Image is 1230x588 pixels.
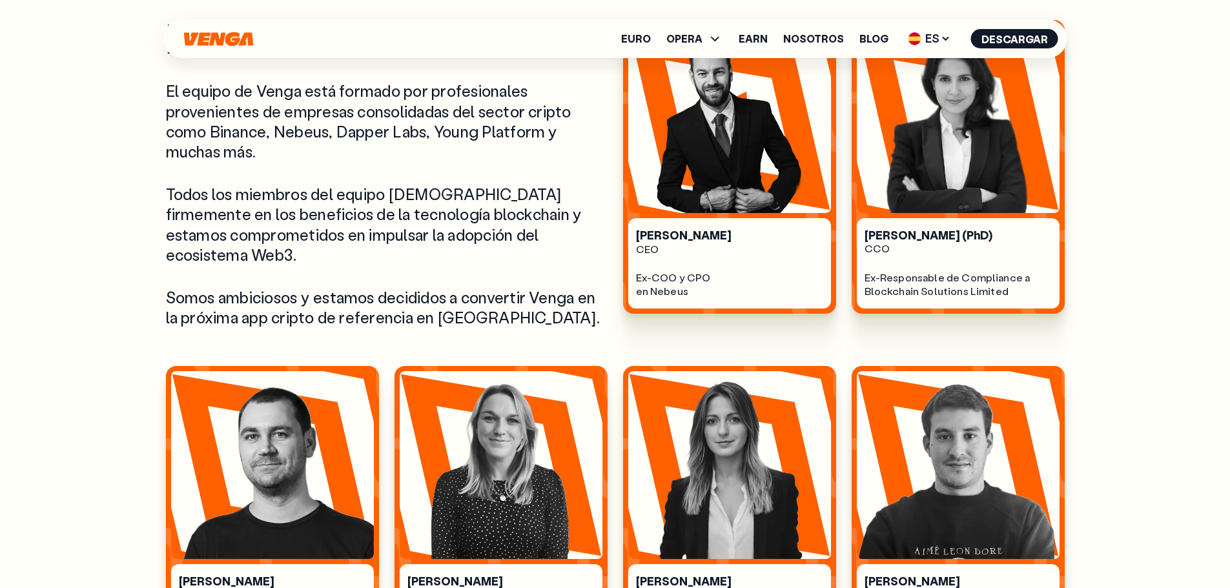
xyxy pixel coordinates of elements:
[865,228,1052,243] div: [PERSON_NAME] (PhD)
[628,25,831,213] img: person image
[636,271,823,298] div: Ex-COO y CPO en Nebeus
[166,184,608,265] p: Todos los miembros del equipo [DEMOGRAPHIC_DATA] firmemente en los beneficios de la tecnología bl...
[666,34,702,44] span: OPERA
[971,29,1058,48] button: Descargar
[666,31,723,46] span: OPERA
[621,34,651,44] a: Euro
[183,32,255,46] svg: Inicio
[904,28,956,49] span: ES
[857,371,1060,559] img: person image
[865,242,1052,256] div: CCO
[865,271,1052,298] div: Ex-Responsable de Compliance a Blockchain Solutions Limited
[857,25,1060,213] img: person image
[783,34,844,44] a: Nosotros
[908,32,921,45] img: flag-es
[623,20,836,314] a: person image[PERSON_NAME]CEOEx-COO y CPOen Nebeus
[400,371,602,559] img: person image
[859,34,888,44] a: Blog
[166,287,608,327] p: Somos ambiciosos y estamos decididos a convertir Venga en la próxima app cripto de referencia en ...
[628,371,831,559] img: person image
[739,34,768,44] a: Earn
[166,81,608,161] p: El equipo de Venga está formado por profesionales provenientes de empresas consolidadas del secto...
[636,228,823,243] div: [PERSON_NAME]
[171,371,374,559] img: person image
[636,243,823,256] div: CEO
[852,20,1065,314] a: person image[PERSON_NAME] (PhD)CCOEx-Responsable de Compliance a Blockchain Solutions Limited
